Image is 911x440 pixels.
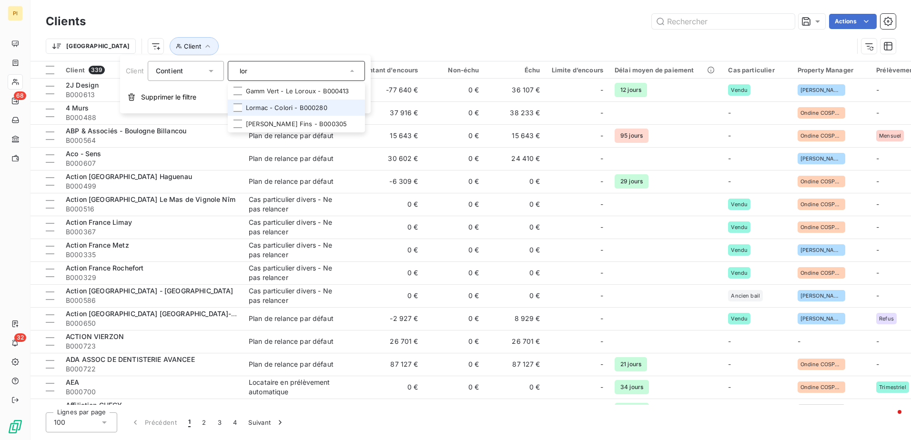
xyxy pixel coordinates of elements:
span: Refus [879,316,894,321]
td: 0 € [485,216,546,239]
button: 4 [227,412,243,432]
span: - [876,200,879,208]
td: 0 € [342,216,424,239]
td: 8 929 € [485,307,546,330]
div: Cas particulier divers - Ne pas relancer [249,263,336,282]
div: Plan de relance par défaut [249,314,334,323]
td: 0 € [342,284,424,307]
span: B000700 [66,387,237,397]
span: Ondine COSPEREC [800,179,842,184]
td: 37 916 € [342,101,424,124]
span: 21 jours [615,357,647,371]
td: 0 € [424,399,485,421]
td: 0 € [485,261,546,284]
span: - [876,223,879,231]
span: - [600,291,603,300]
span: - [728,177,731,185]
div: Limite d’encours [552,66,603,74]
td: 0 € [424,330,485,353]
span: - [600,108,603,118]
div: Montant d'encours [348,66,418,74]
span: Client [184,42,201,50]
span: 339 [89,66,105,74]
span: - [600,131,603,140]
div: Cas particulier [728,66,786,74]
span: - [876,269,879,277]
span: - [876,246,879,254]
span: 32 [14,333,26,342]
span: B000329 [66,273,237,282]
td: 0 € [342,193,424,216]
td: 26 701 € [485,330,546,353]
td: -2 927 € [342,307,424,330]
button: [GEOGRAPHIC_DATA] [46,39,136,54]
span: - [876,177,879,185]
span: - [876,154,879,162]
div: Plan de relance par défaut [249,360,334,369]
td: 0 € [342,239,424,261]
span: B000499 [66,181,237,191]
img: Logo LeanPay [8,419,23,434]
div: PI [8,6,23,21]
td: 15 643 € [342,124,424,147]
span: 30 jours [615,403,649,417]
span: B000367 [66,227,237,237]
span: Action [GEOGRAPHIC_DATA] Le Mas de Vignole Nîm [66,195,235,203]
span: B000488 [66,113,237,122]
span: 12 jours [615,83,647,97]
span: - [600,154,603,163]
span: Client [126,67,144,75]
td: 0 € [342,261,424,284]
span: - [600,245,603,255]
span: Vendu [731,316,748,321]
span: Action France Rochefort [66,264,143,272]
td: 0 € [424,376,485,399]
span: - [600,222,603,232]
span: Vendu [731,270,748,276]
span: 100 [54,418,65,427]
span: 68 [14,91,26,100]
span: [PERSON_NAME] [800,156,842,161]
button: Supprimer le filtre [120,87,371,108]
td: 36 107 € [485,79,546,101]
span: - [728,383,731,391]
input: Rechercher [652,14,795,29]
td: 0 € [424,284,485,307]
span: AEA [66,378,79,386]
span: B000516 [66,204,237,214]
td: 0 € [424,170,485,193]
div: Cas particulier divers - Ne pas relancer [249,195,336,214]
button: 1 [182,412,196,432]
td: 0 € [424,124,485,147]
span: - [600,268,603,278]
span: 29 jours [615,174,648,189]
span: B000723 [66,341,237,351]
span: - [600,360,603,369]
button: 3 [212,412,227,432]
span: - [728,337,731,345]
span: Action [GEOGRAPHIC_DATA] [GEOGRAPHIC_DATA]-l'Aumone [66,310,261,318]
button: Client [170,37,219,55]
td: 0 € [485,193,546,216]
h3: Clients [46,13,86,30]
td: 0 € [424,147,485,170]
div: Plan de relance par défaut [249,177,334,186]
td: 6 020 € [342,399,424,421]
button: Suivant [243,412,291,432]
span: - [728,131,731,140]
td: 87 127 € [485,353,546,376]
td: -6 309 € [342,170,424,193]
td: 0 € [485,170,546,193]
span: Ondine COSPEREC [800,384,842,390]
span: - [728,154,731,162]
span: ADA ASSOC DE DENTISTERIE AVANCEE [66,355,195,363]
span: Vendu [731,247,748,253]
div: Property Manager [798,66,865,74]
div: Cas particulier divers - Ne pas relancer [249,286,336,305]
div: Plan de relance par défaut [249,131,334,140]
span: 34 jours [615,380,649,394]
span: - [600,314,603,323]
td: 0 € [424,79,485,101]
span: - [876,337,879,345]
span: Affiliation CHECY [66,401,122,409]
